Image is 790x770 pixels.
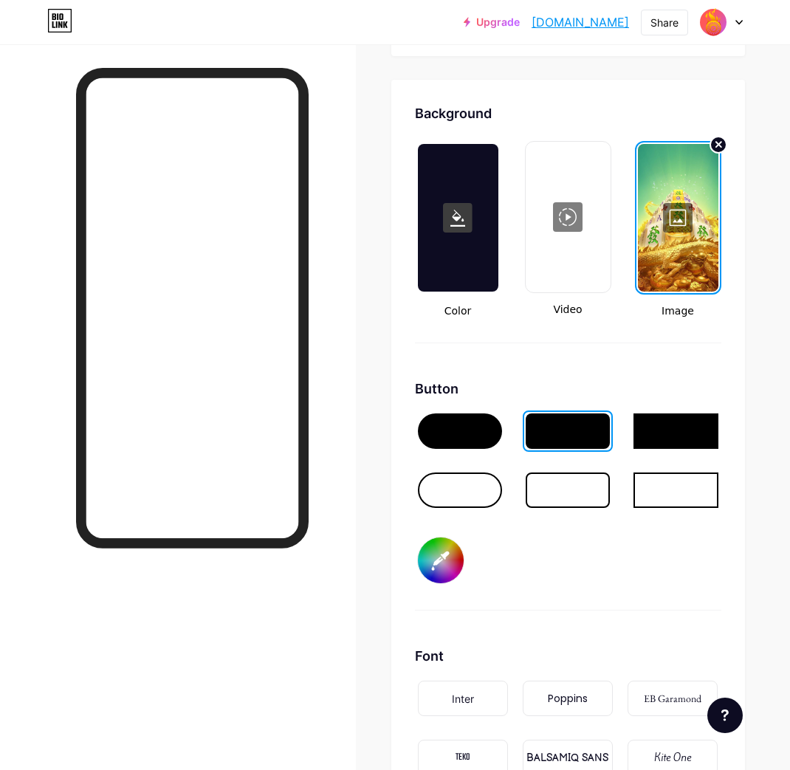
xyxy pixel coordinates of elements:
a: [DOMAIN_NAME] [532,13,629,31]
div: EB Garamond [644,691,701,707]
div: BALSAMIQ SANS [526,750,608,766]
div: Share [650,15,679,30]
a: Upgrade [464,16,520,28]
span: Color [415,303,501,319]
div: Background [415,103,721,123]
div: Kite One [654,750,691,766]
div: Inter [452,691,474,707]
div: Button [415,379,721,399]
span: Image [635,303,721,319]
div: Poppins [548,691,588,707]
div: Font [415,646,721,666]
div: TEKO [456,750,470,766]
span: Video [525,302,611,317]
img: Bandung Banned [699,8,727,36]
